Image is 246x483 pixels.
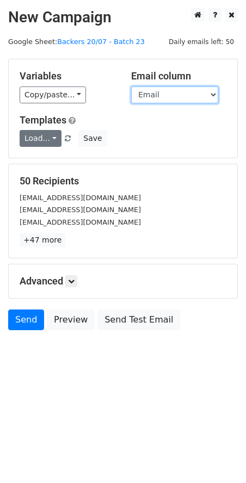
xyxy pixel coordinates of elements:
[131,70,226,82] h5: Email column
[20,175,226,187] h5: 50 Recipients
[20,233,65,247] a: +47 more
[57,38,145,46] a: Backers 20/07 - Batch 23
[20,70,115,82] h5: Variables
[78,130,107,147] button: Save
[97,309,180,330] a: Send Test Email
[165,38,238,46] a: Daily emails left: 50
[8,8,238,27] h2: New Campaign
[192,431,246,483] iframe: Chat Widget
[165,36,238,48] span: Daily emails left: 50
[20,206,141,214] small: [EMAIL_ADDRESS][DOMAIN_NAME]
[20,275,226,287] h5: Advanced
[20,194,141,202] small: [EMAIL_ADDRESS][DOMAIN_NAME]
[20,130,61,147] a: Load...
[20,114,66,126] a: Templates
[20,218,141,226] small: [EMAIL_ADDRESS][DOMAIN_NAME]
[8,38,145,46] small: Google Sheet:
[8,309,44,330] a: Send
[47,309,95,330] a: Preview
[20,86,86,103] a: Copy/paste...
